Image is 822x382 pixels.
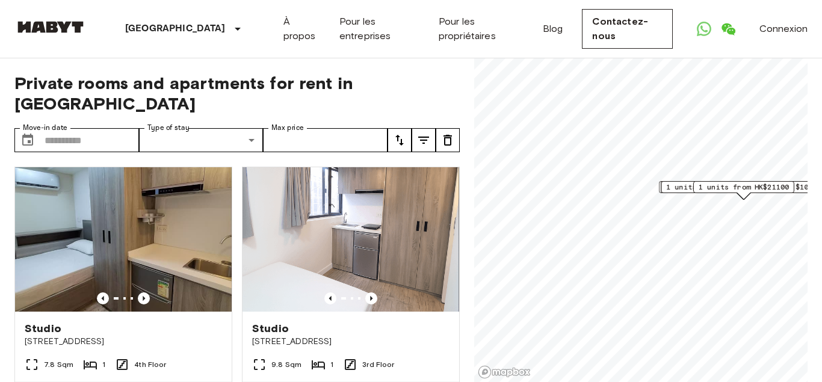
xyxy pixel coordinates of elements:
button: tune [388,128,412,152]
a: À propos [283,14,320,43]
span: 1 units from [GEOGRAPHIC_DATA]$10890 [666,182,821,193]
a: Contactez-nous [582,9,672,49]
span: 4th Floor [134,359,166,370]
span: [STREET_ADDRESS] [25,336,222,348]
div: Map marker [693,181,794,200]
label: Max price [271,123,304,133]
img: Habyt [14,21,87,33]
button: Choose date [16,128,40,152]
span: 1 [102,359,105,370]
span: Studio [25,321,61,336]
a: Connexion [759,22,808,36]
a: Blog [543,22,563,36]
span: 1 units from HK$21100 [699,182,789,193]
span: 3rd Floor [362,359,394,370]
label: Type of stay [147,123,190,133]
a: Open WeChat [716,17,740,41]
span: Studio [252,321,289,336]
span: 1 [330,359,333,370]
span: Private rooms and apartments for rent in [GEOGRAPHIC_DATA] [14,73,460,114]
button: Previous image [138,292,150,304]
a: Mapbox logo [478,365,531,379]
a: Open WhatsApp [692,17,716,41]
p: [GEOGRAPHIC_DATA] [125,22,226,36]
span: 9.8 Sqm [271,359,301,370]
a: Pour les propriétaires [439,14,524,43]
label: Move-in date [23,123,67,133]
a: Pour les entreprises [339,14,419,43]
button: Previous image [97,292,109,304]
button: Previous image [365,292,377,304]
img: Marketing picture of unit HK-01-067-012-01 [243,167,459,312]
button: Previous image [324,292,336,304]
span: 7.8 Sqm [44,359,73,370]
img: Marketing picture of unit HK-01-067-024-01 [15,167,232,312]
button: tune [412,128,436,152]
button: tune [436,128,460,152]
span: [STREET_ADDRESS] [252,336,450,348]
